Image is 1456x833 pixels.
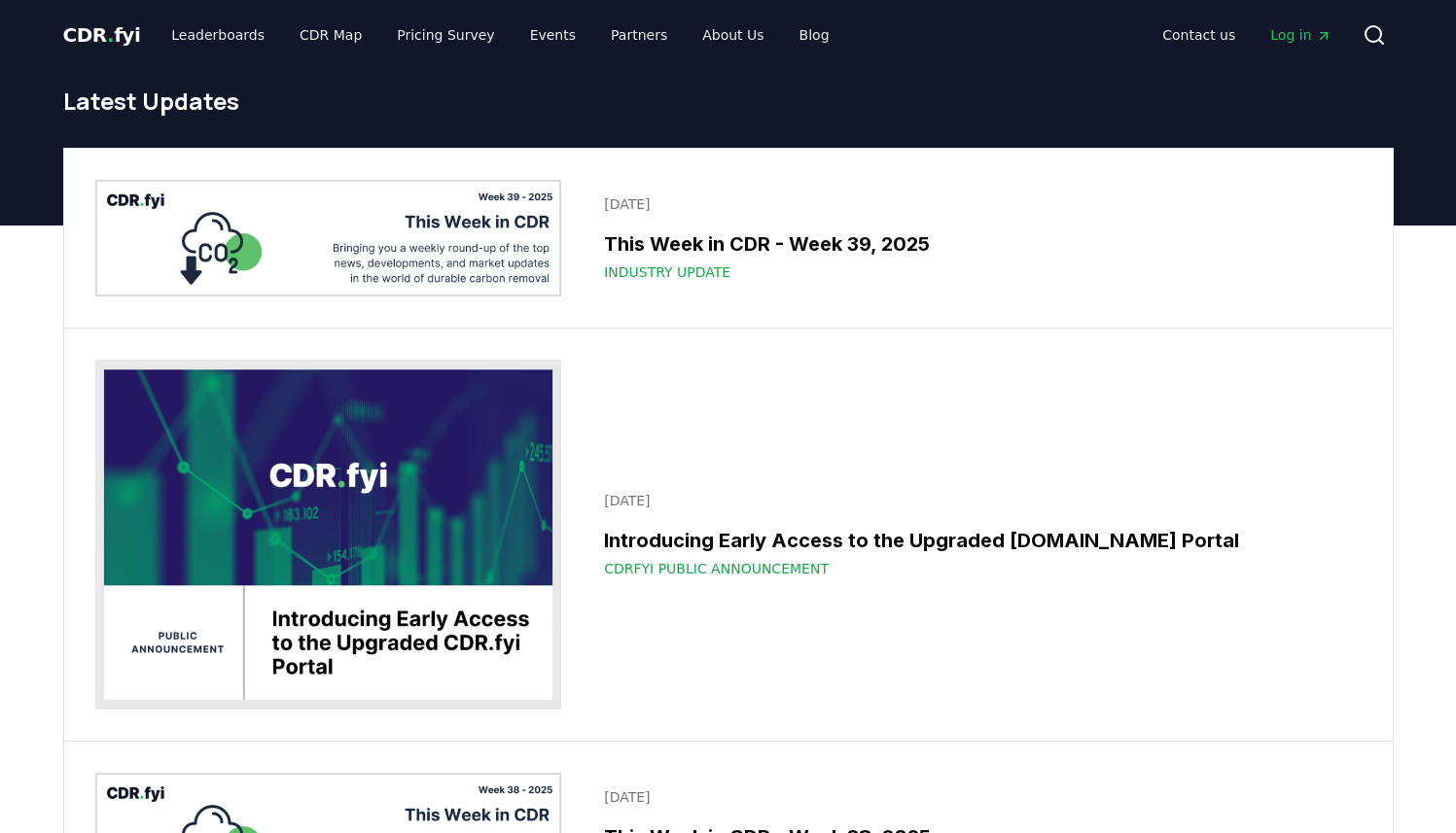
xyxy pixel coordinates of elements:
span: CDR fyi [63,23,141,47]
a: CDR Map [284,17,377,52]
h3: This Week in CDR - Week 39, 2025 [604,229,1349,259]
a: [DATE]Introducing Early Access to the Upgraded [DOMAIN_NAME] PortalCDRfyi Public Announcement [592,479,1361,590]
a: Events [515,17,591,52]
a: Contact us [1147,17,1251,52]
span: CDRfyi Public Announcement [604,559,829,578]
a: Leaderboards [156,17,280,52]
a: Log in [1255,17,1346,52]
span: Industry Update [604,262,730,282]
nav: Main [156,17,844,52]
a: Pricing Survey [381,17,510,52]
h1: Latest Updates [63,86,1394,117]
a: About Us [687,17,779,52]
p: [DATE] [604,787,1349,807]
p: [DATE] [604,194,1349,214]
a: Blog [784,17,845,52]
span: Log in [1270,25,1331,45]
p: [DATE] [604,491,1349,510]
img: Introducing Early Access to the Upgraded CDR.fyi Portal blog post image [95,360,562,710]
h3: Introducing Early Access to the Upgraded [DOMAIN_NAME] Portal [604,526,1349,555]
nav: Main [1147,17,1346,52]
span: . [107,23,114,47]
a: Partners [595,17,683,52]
a: [DATE]This Week in CDR - Week 39, 2025Industry Update [592,183,1361,294]
img: This Week in CDR - Week 39, 2025 blog post image [95,180,562,296]
a: CDR.fyi [63,21,141,49]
